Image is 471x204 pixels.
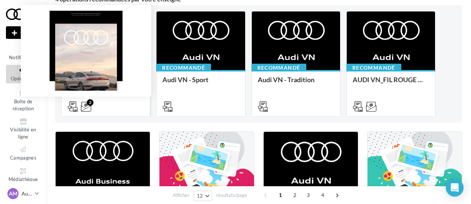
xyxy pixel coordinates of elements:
span: Afficher [173,192,190,199]
div: Nouvelle campagne [6,26,40,39]
a: Opérations [6,65,40,83]
div: Recommandé [346,64,401,72]
div: Recommandé [251,64,306,72]
a: Visibilité en ligne [6,116,40,141]
a: Boîte de réception59 [6,86,40,113]
span: Campagnes [10,155,36,161]
div: Audi VN - Sport [162,76,239,91]
a: Campagnes [6,144,40,162]
span: Opérations [11,76,36,81]
div: Recommandé [156,64,211,72]
span: 1 [274,189,286,201]
button: Notifications [6,44,40,62]
div: AUD VN_NOUVELLE A6 e-tron [67,25,144,32]
span: 12 [197,193,203,199]
span: résultats/page [216,192,247,199]
a: AM Audi MONTARGIS [6,187,40,201]
div: Audi VN - Tradition [258,76,334,91]
span: Boîte de réception [13,98,34,111]
button: Créer [6,26,40,39]
span: Visibilité en ligne [10,127,36,140]
span: Médiathèque [9,176,38,182]
span: 4 [317,189,329,201]
span: 3 [302,189,314,201]
span: Notifications [9,54,37,60]
span: 2 [289,189,301,201]
div: AUDI VN_FIL ROUGE 2025 - A1, Q2, Q3, Q5 et Q4 e-tron [353,76,429,91]
div: Open Intercom Messenger [446,179,464,197]
div: Découvrez les supports de communication de la Nouvelle Audi A6 e-tron. - Vitrophanie / - Presse s... [67,38,144,112]
span: AM [9,190,17,197]
div: 2 [87,99,93,106]
button: 12 [194,191,213,201]
a: Médiathèque [6,165,40,184]
div: 59 [24,88,33,94]
p: Audi MONTARGIS [22,190,32,197]
div: Recommandé [61,11,116,20]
